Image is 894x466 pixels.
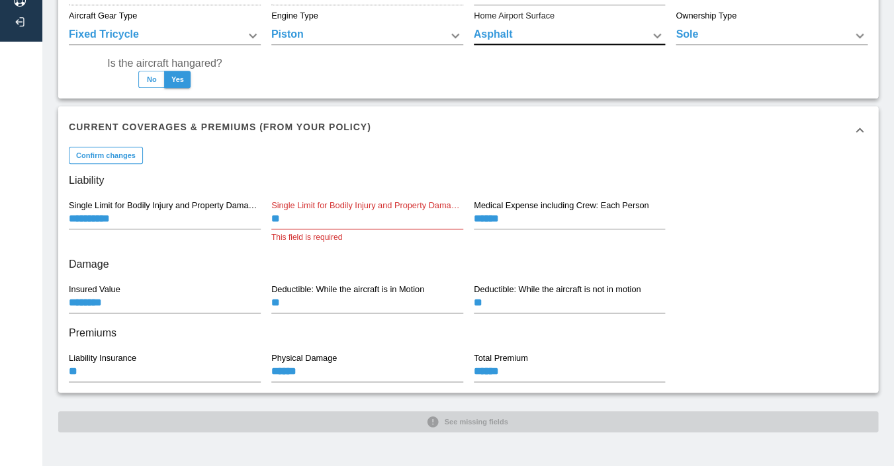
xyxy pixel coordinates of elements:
button: Yes [164,71,191,88]
label: Single Limit for Bodily Injury and Property Damage Liability: Each Passenger [271,199,463,211]
label: Is the aircraft hangared? [107,56,222,71]
label: Deductible: While the aircraft is not in motion [474,283,641,295]
p: This field is required [271,231,463,245]
div: Asphalt [474,26,666,45]
label: Engine Type [271,10,318,22]
label: Ownership Type [676,10,737,22]
label: Home Airport Surface [474,10,555,22]
div: Piston [271,26,463,45]
label: Insured Value [69,283,120,295]
label: Physical Damage [271,352,337,364]
label: Single Limit for Bodily Injury and Property Damage Liability including Passengers: Each Occurrence [69,199,260,211]
div: Sole [676,26,868,45]
div: Fixed Tricycle [69,26,261,45]
label: Liability Insurance [69,352,136,364]
button: No [138,71,165,88]
h6: Current Coverages & Premiums (from your policy) [69,120,371,134]
button: Confirm changes [69,147,143,164]
div: Current Coverages & Premiums (from your policy) [58,106,878,154]
h6: Damage [69,255,868,274]
label: Deductible: While the aircraft is in Motion [271,283,424,295]
h6: Liability [69,171,868,190]
label: Total Premium [474,352,527,364]
label: Medical Expense including Crew: Each Person [474,199,648,211]
label: Aircraft Gear Type [69,10,137,22]
h6: Premiums [69,324,868,342]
